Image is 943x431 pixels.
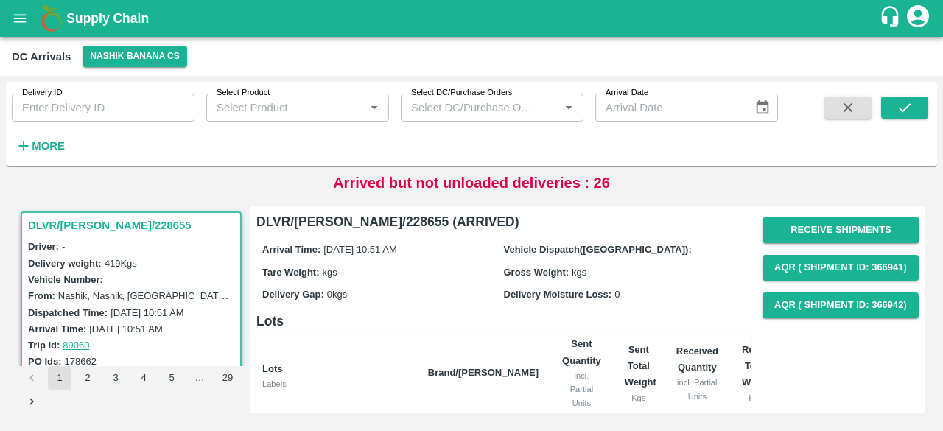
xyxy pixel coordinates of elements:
label: 419 Kgs [105,258,137,269]
button: Choose date [749,94,777,122]
button: page 1 [48,366,71,390]
button: Go to page 29 [216,366,239,390]
div: customer-support [879,5,905,32]
label: Vehicle Dispatch([GEOGRAPHIC_DATA]): [504,244,692,255]
div: Kgs [742,391,770,404]
h6: DLVR/[PERSON_NAME]/228655 (ARRIVED) [256,211,751,232]
div: incl. Partial Units [562,369,601,410]
b: Sent Total Weight [625,344,656,388]
a: 89060 [63,340,89,351]
label: Driver: [28,241,59,252]
label: Tare Weight: [262,267,320,278]
label: Delivery weight: [28,258,102,269]
img: logo [37,4,66,33]
button: More [12,133,69,158]
label: Vehicle Number: [28,274,103,285]
label: Nashik, Nashik, [GEOGRAPHIC_DATA], [GEOGRAPHIC_DATA], [GEOGRAPHIC_DATA] [58,290,437,301]
b: Received Quantity [676,346,718,373]
span: kgs [323,267,337,278]
span: 0 [614,289,620,300]
label: From: [28,290,55,301]
h6: Lots [256,311,751,332]
button: Go to page 3 [104,366,127,390]
button: open drawer [3,1,37,35]
div: … [188,371,211,385]
label: Select DC/Purchase Orders [411,87,512,99]
label: Arrival Time: [262,244,320,255]
label: Gross Weight: [504,267,569,278]
b: Received Total Weight [742,344,784,388]
label: [DATE] 10:51 AM [89,323,162,334]
button: Open [559,98,578,117]
div: incl. Partial Units [676,376,718,403]
b: Supply Chain [66,11,149,26]
label: Trip Id: [28,340,60,351]
b: Sent Quantity [562,338,601,365]
h3: DLVR/[PERSON_NAME]/228655 [28,216,239,235]
label: Delivery Moisture Loss: [504,289,612,300]
b: Lots [262,363,282,374]
button: Select DC [83,46,187,67]
input: Arrival Date [595,94,743,122]
div: account of current user [905,3,931,34]
label: Select Product [217,87,270,99]
b: Brand/[PERSON_NAME] [428,367,539,378]
div: Labels [262,377,416,390]
span: kgs [572,267,586,278]
button: AQR ( Shipment Id: 366942) [763,292,919,318]
button: Go to next page [20,390,43,413]
label: Dispatched Time: [28,307,108,318]
strong: More [32,140,65,152]
span: 0 kgs [327,289,347,300]
button: Go to page 2 [76,366,99,390]
label: Delivery ID [22,87,62,99]
div: DC Arrivals [12,47,71,66]
span: - [62,241,65,252]
a: Supply Chain [66,8,879,29]
p: Arrived but not unloaded deliveries : 26 [333,172,610,194]
button: Go to page 5 [160,366,183,390]
button: Open [365,98,384,117]
span: [DATE] 10:51 AM [323,244,396,255]
label: 178662 [65,356,97,367]
input: Select DC/Purchase Orders [405,98,536,117]
button: Receive Shipments [763,217,919,243]
div: Kgs [625,391,653,404]
label: Arrival Time: [28,323,86,334]
label: Arrival Date [606,87,648,99]
label: [DATE] 10:51 AM [111,307,183,318]
label: Delivery Gap: [262,289,324,300]
input: Enter Delivery ID [12,94,194,122]
input: Select Product [211,98,360,117]
button: AQR ( Shipment Id: 366941) [763,255,919,281]
button: Go to page 4 [132,366,155,390]
nav: pagination navigation [18,366,245,413]
label: PO Ids: [28,356,62,367]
